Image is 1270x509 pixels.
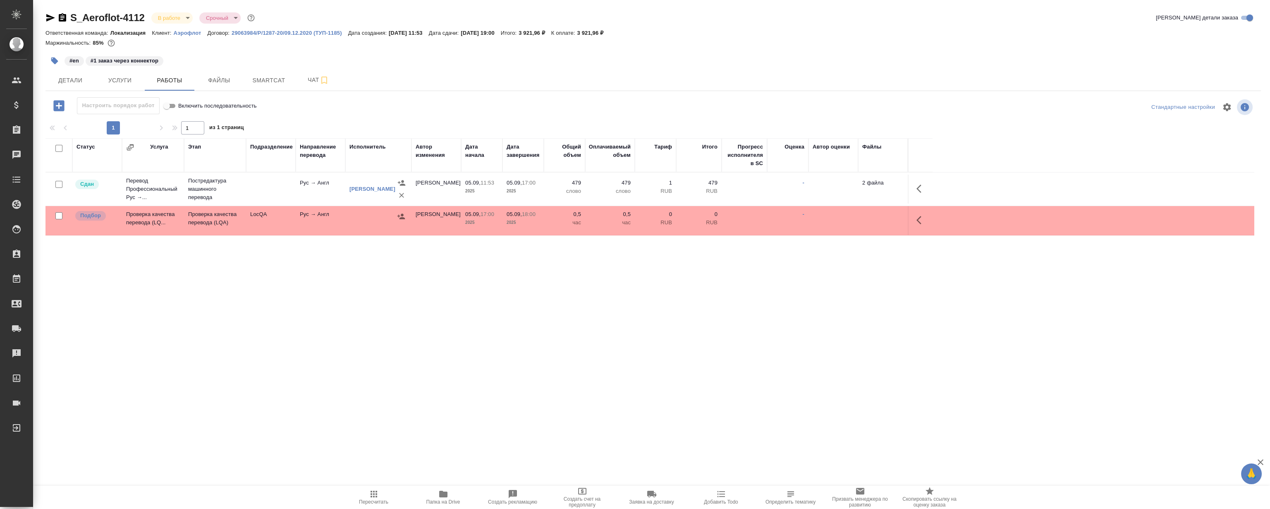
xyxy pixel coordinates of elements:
[122,173,184,206] td: Перевод Профессиональный Рус →...
[1241,463,1262,484] button: 🙏
[174,30,208,36] p: Аэрофлот
[507,180,522,186] p: 05.09,
[1156,14,1238,22] span: [PERSON_NAME] детали заказа
[862,143,881,151] div: Файлы
[395,210,407,223] button: Назначить
[548,210,581,218] p: 0,5
[639,187,672,195] p: RUB
[639,210,672,218] p: 0
[589,143,631,159] div: Оплачиваемый объем
[155,14,183,22] button: В работе
[654,143,672,151] div: Тариф
[548,143,581,159] div: Общий объем
[589,210,631,218] p: 0,5
[45,13,55,23] button: Скопировать ссылку для ЯМессенджера
[178,102,257,110] span: Включить последовательность
[548,179,581,187] p: 479
[246,206,296,235] td: LocQA
[589,218,631,227] p: час
[122,206,184,235] td: Проверка качества перевода (LQ...
[639,179,672,187] p: 1
[639,218,672,227] p: RUB
[250,143,293,151] div: Подразделение
[349,186,395,192] a: [PERSON_NAME]
[209,122,244,134] span: из 1 страниц
[507,211,522,217] p: 05.09,
[246,12,256,23] button: Доп статусы указывают на важность/срочность заказа
[519,30,551,36] p: 3 921,96 ₽
[199,12,241,24] div: В работе
[481,180,494,186] p: 11:53
[522,211,536,217] p: 18:00
[680,187,718,195] p: RUB
[1217,97,1237,117] span: Настроить таблицу
[85,57,164,64] span: 1 заказ через коннектор
[249,75,289,86] span: Smartcat
[411,206,461,235] td: [PERSON_NAME]
[465,187,498,195] p: 2025
[199,75,239,86] span: Файлы
[232,30,348,36] p: 29063984/Р/1287-20/09.12.2020 (ТУП-1185)
[548,218,581,227] p: час
[465,218,498,227] p: 2025
[507,218,540,227] p: 2025
[48,97,70,114] button: Добавить работу
[69,57,79,65] p: #en
[151,12,193,24] div: В работе
[74,210,118,221] div: Можно подбирать исполнителей
[349,143,386,151] div: Исполнитель
[429,30,461,36] p: Дата сдачи:
[395,177,408,189] button: Назначить
[461,30,501,36] p: [DATE] 19:00
[188,143,201,151] div: Этап
[680,218,718,227] p: RUB
[45,30,110,36] p: Ответственная команда:
[803,211,804,217] a: -
[465,180,481,186] p: 05.09,
[319,75,329,85] svg: Подписаться
[395,189,408,202] button: Удалить
[77,143,95,151] div: Статус
[911,179,931,199] button: Здесь прячутся важные кнопки
[862,179,904,187] p: 2 файла
[551,30,577,36] p: К оплате:
[589,179,631,187] p: 479
[522,180,536,186] p: 17:00
[45,40,93,46] p: Маржинальность:
[577,30,610,36] p: 3 921,96 ₽
[1149,101,1217,114] div: split button
[299,75,338,85] span: Чат
[50,75,90,86] span: Детали
[300,143,341,159] div: Направление перевода
[93,40,105,46] p: 85%
[1244,465,1258,483] span: 🙏
[110,30,152,36] p: Локализация
[726,143,763,168] div: Прогресс исполнителя в SC
[589,187,631,195] p: слово
[465,143,498,159] div: Дата начала
[296,175,345,204] td: Рус → Англ
[548,187,581,195] p: слово
[150,143,168,151] div: Услуга
[702,143,718,151] div: Итого
[70,12,145,23] a: S_Aeroflot-4112
[389,30,429,36] p: [DATE] 11:53
[680,210,718,218] p: 0
[203,14,231,22] button: Срочный
[174,29,208,36] a: Аэрофлот
[74,179,118,190] div: Менеджер проверил работу исполнителя, передает ее на следующий этап
[126,143,134,151] button: Сгруппировать
[784,143,804,151] div: Оценка
[348,30,389,36] p: Дата создания:
[911,210,931,230] button: Здесь прячутся важные кнопки
[803,180,804,186] a: -
[100,75,140,86] span: Услуги
[80,180,94,188] p: Сдан
[481,211,494,217] p: 17:00
[207,30,232,36] p: Договор:
[680,179,718,187] p: 479
[64,57,85,64] span: en
[188,177,242,202] p: Постредактура машинного перевода
[507,187,540,195] p: 2025
[57,13,67,23] button: Скопировать ссылку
